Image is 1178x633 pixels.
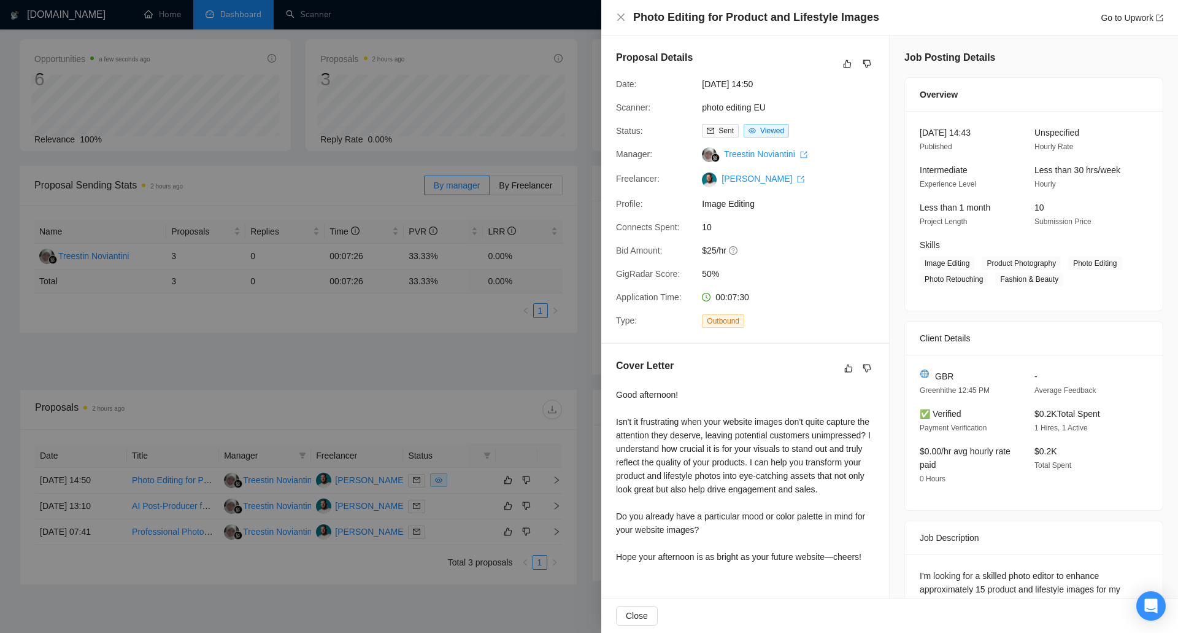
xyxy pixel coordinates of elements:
[1156,14,1163,21] span: export
[840,56,855,71] button: like
[724,149,807,159] a: Treestin Noviantini export
[702,267,886,281] span: 50%
[1034,128,1079,138] span: Unspecified
[616,126,643,136] span: Status:
[920,165,968,175] span: Intermediate
[711,153,720,162] img: gigradar-bm.png
[702,173,717,187] img: c1YVStGkztWlVidT4qa5zLpYnvaaArteLSXMdjVSIk0IznvvbhYJFK71Gv4MVdwRtA
[616,199,643,209] span: Profile:
[904,50,995,65] h5: Job Posting Details
[616,316,637,325] span: Type:
[982,257,1061,270] span: Product Photography
[702,220,886,234] span: 10
[616,103,650,112] span: Scanner:
[863,363,871,373] span: dislike
[1034,371,1037,381] span: -
[920,88,958,101] span: Overview
[843,59,852,69] span: like
[920,322,1148,355] div: Client Details
[722,174,804,184] a: [PERSON_NAME] export
[920,424,987,432] span: Payment Verification
[616,12,626,23] button: Close
[863,59,871,69] span: dislike
[920,240,940,250] span: Skills
[920,273,988,286] span: Photo Retouching
[702,77,886,91] span: [DATE] 14:50
[633,10,879,25] h4: Photo Editing for Product and Lifestyle Images
[1034,142,1073,151] span: Hourly Rate
[1034,165,1120,175] span: Less than 30 hrs/week
[749,127,756,134] span: eye
[616,359,674,373] h5: Cover Letter
[626,609,648,623] span: Close
[797,176,804,183] span: export
[616,292,682,302] span: Application Time:
[702,244,886,257] span: $25/hr
[702,103,766,112] a: photo editing EU
[616,222,680,232] span: Connects Spent:
[760,126,784,135] span: Viewed
[860,56,874,71] button: dislike
[616,149,652,159] span: Manager:
[715,292,749,302] span: 00:07:30
[920,475,945,483] span: 0 Hours
[616,388,874,564] div: Good afternoon! Isn't it frustrating when your website images don't quite capture the attention t...
[707,127,714,134] span: mail
[1034,203,1044,212] span: 10
[1034,409,1100,419] span: $0.2K Total Spent
[860,361,874,376] button: dislike
[616,12,626,22] span: close
[1068,257,1122,270] span: Photo Editing
[920,370,929,378] img: 🌐
[841,361,856,376] button: like
[995,273,1063,286] span: Fashion & Beauty
[702,293,710,301] span: clock-circle
[920,521,1148,554] div: Job Description
[616,269,680,279] span: GigRadar Score:
[1034,461,1071,470] span: Total Spent
[1034,217,1091,226] span: Submission Price
[920,446,1011,470] span: $0.00/hr avg hourly rate paid
[800,151,807,158] span: export
[616,246,663,255] span: Bid Amount:
[616,79,636,89] span: Date:
[935,370,953,383] span: GBR
[702,197,886,211] span: Image Editing
[616,50,693,65] h5: Proposal Details
[920,257,974,270] span: Image Editing
[1034,386,1096,395] span: Average Feedback
[1136,591,1166,621] div: Open Intercom Messenger
[920,142,952,151] span: Published
[1034,180,1056,188] span: Hourly
[920,180,976,188] span: Experience Level
[718,126,734,135] span: Sent
[729,246,739,255] span: question-circle
[844,363,853,373] span: like
[920,128,971,138] span: [DATE] 14:43
[920,217,967,226] span: Project Length
[1101,13,1163,23] a: Go to Upworkexport
[702,314,744,328] span: Outbound
[616,606,658,626] button: Close
[920,409,961,419] span: ✅ Verified
[616,174,660,184] span: Freelancer:
[920,203,990,212] span: Less than 1 month
[1034,446,1057,456] span: $0.2K
[920,386,990,395] span: Greenhithe 12:45 PM
[1034,424,1088,432] span: 1 Hires, 1 Active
